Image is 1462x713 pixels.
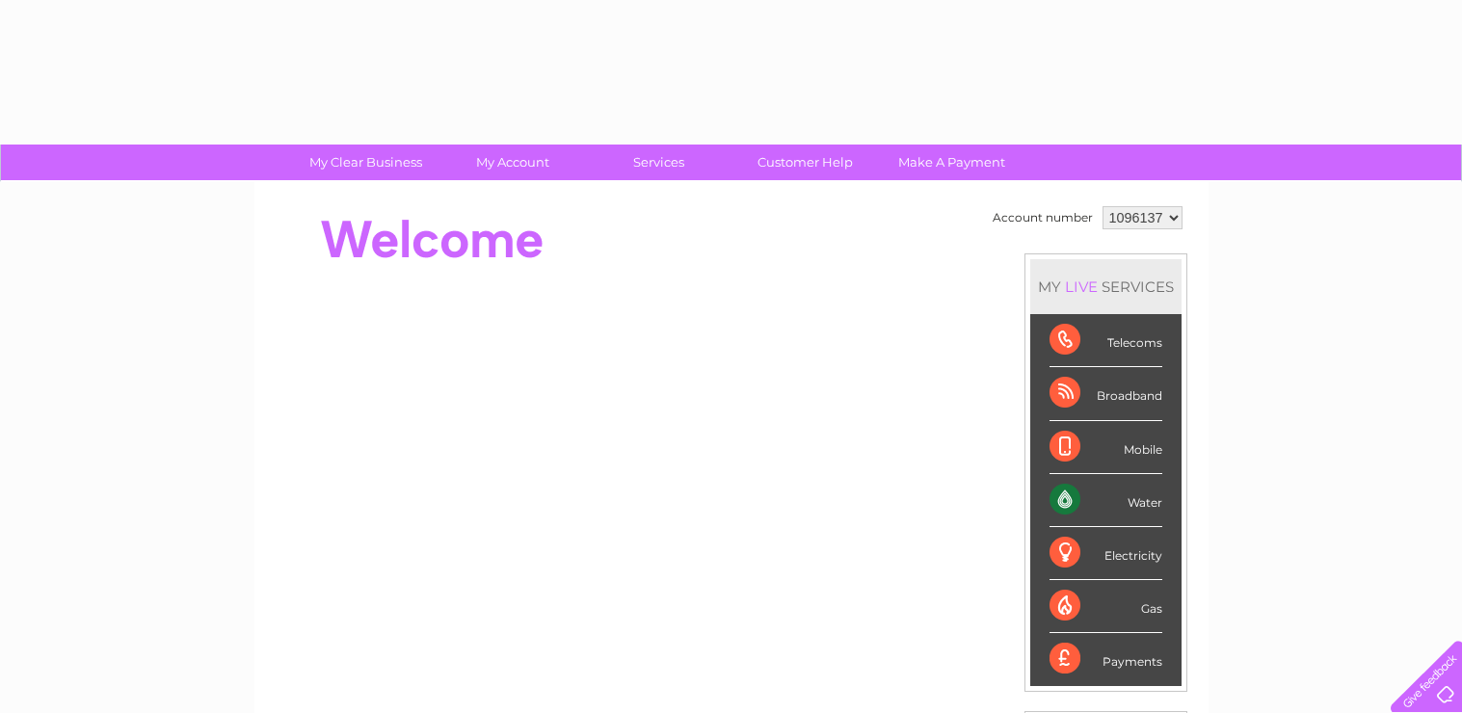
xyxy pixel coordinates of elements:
[1050,633,1162,685] div: Payments
[433,145,592,180] a: My Account
[1061,277,1102,296] div: LIVE
[1050,367,1162,420] div: Broadband
[1050,314,1162,367] div: Telecoms
[1050,421,1162,474] div: Mobile
[1030,259,1182,314] div: MY SERVICES
[1050,474,1162,527] div: Water
[1050,580,1162,633] div: Gas
[579,145,738,180] a: Services
[286,145,445,180] a: My Clear Business
[1050,527,1162,580] div: Electricity
[872,145,1031,180] a: Make A Payment
[988,201,1098,234] td: Account number
[726,145,885,180] a: Customer Help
